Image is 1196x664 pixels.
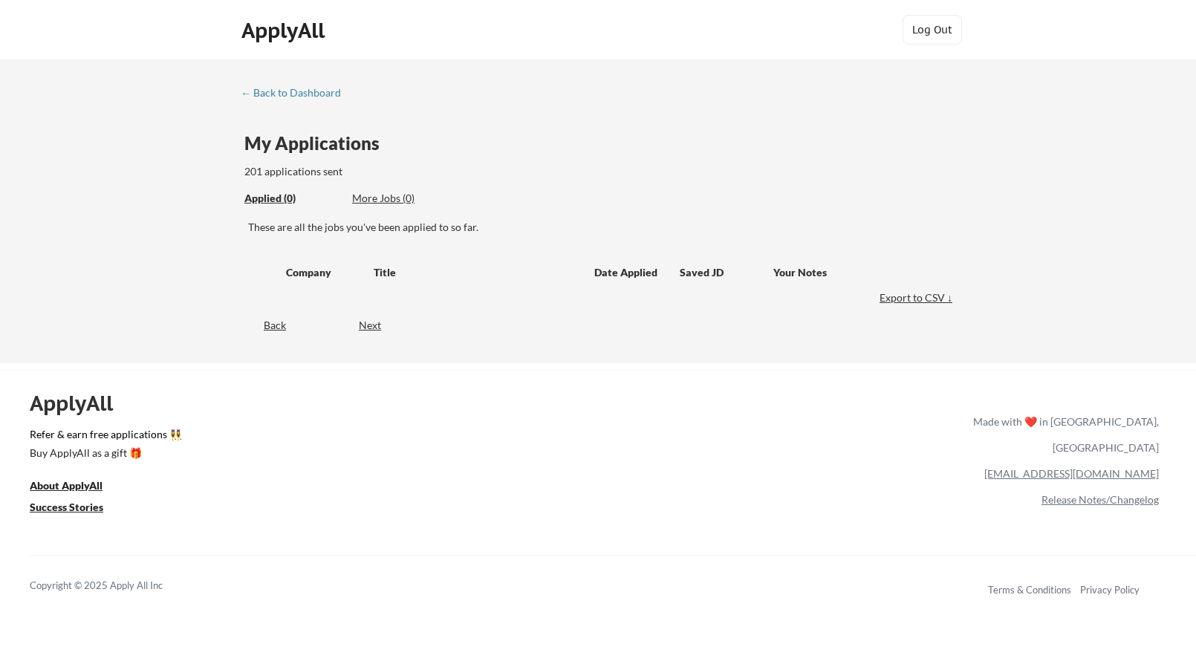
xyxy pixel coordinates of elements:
[30,448,178,458] div: Buy ApplyAll as a gift 🎁
[30,499,123,518] a: Success Stories
[286,265,360,280] div: Company
[241,87,352,102] a: ← Back to Dashboard
[241,18,329,43] div: ApplyAll
[241,318,286,333] div: Back
[30,479,103,492] u: About ApplyAll
[594,265,660,280] div: Date Applied
[984,467,1159,480] a: [EMAIL_ADDRESS][DOMAIN_NAME]
[30,579,201,593] div: Copyright © 2025 Apply All Inc
[773,265,943,280] div: Your Notes
[352,191,461,206] div: These are job applications we think you'd be a good fit for, but couldn't apply you to automatica...
[988,584,1071,596] a: Terms & Conditions
[30,391,130,416] div: ApplyAll
[880,290,956,305] div: Export to CSV ↓
[967,409,1159,460] div: Made with ❤️ in [GEOGRAPHIC_DATA], [GEOGRAPHIC_DATA]
[244,191,341,206] div: Applied (0)
[1041,493,1159,506] a: Release Notes/Changelog
[1080,584,1140,596] a: Privacy Policy
[352,191,461,206] div: More Jobs (0)
[241,88,352,98] div: ← Back to Dashboard
[359,318,398,333] div: Next
[30,429,663,445] a: Refer & earn free applications 👯‍♀️
[374,265,580,280] div: Title
[903,15,962,45] button: Log Out
[248,220,956,235] div: These are all the jobs you've been applied to so far.
[30,501,103,513] u: Success Stories
[244,164,532,179] div: 201 applications sent
[30,478,123,496] a: About ApplyAll
[680,258,773,285] div: Saved JD
[30,445,178,463] a: Buy ApplyAll as a gift 🎁
[244,191,341,206] div: These are all the jobs you've been applied to so far.
[244,134,391,152] div: My Applications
